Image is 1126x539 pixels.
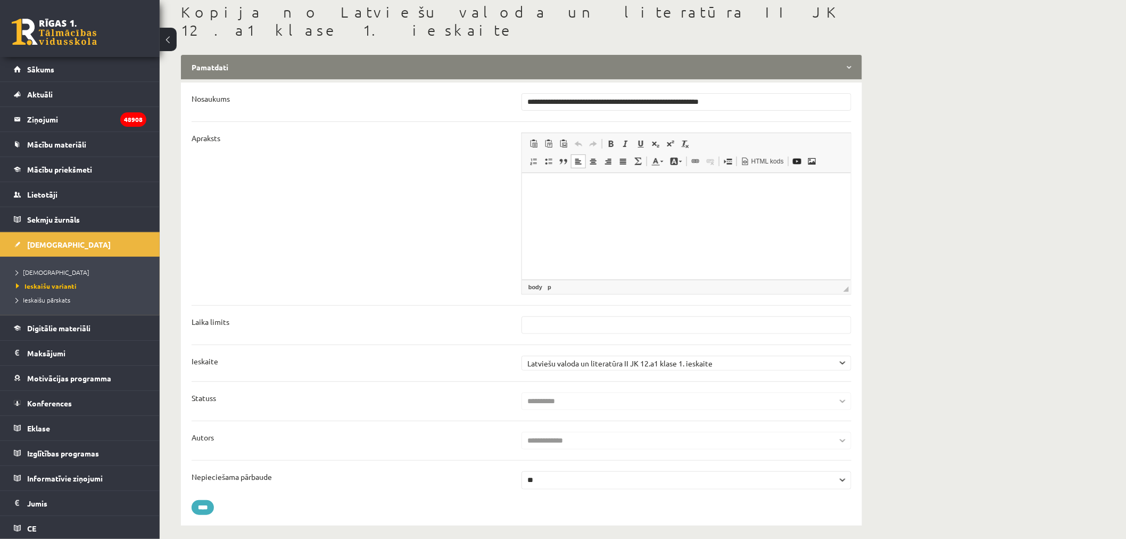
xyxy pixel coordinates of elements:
[27,89,53,99] span: Aktuāli
[586,137,601,151] a: Atkārtot (vadīšanas taustiņš+Y)
[522,173,851,280] iframe: Bagātinātā teksta redaktors, wiswyg-editor-test-version-8266
[27,64,54,74] span: Sākums
[556,137,571,151] a: Ievietot no Worda
[545,282,553,292] a: p elements
[192,356,218,367] label: Ieskaite
[27,341,146,365] legend: Maksājumi
[633,137,648,151] a: Pasvītrojums (vadīšanas taustiņš+U)
[541,154,556,168] a: Ievietot/noņemt sarakstu ar aizzīmēm
[843,287,849,292] span: Mērogot
[14,57,146,81] a: Sākums
[631,154,645,168] a: Math
[192,432,214,443] label: Autors
[603,137,618,151] a: Treknraksts (vadīšanas taustiņš+B)
[27,240,111,249] span: [DEMOGRAPHIC_DATA]
[27,373,111,383] span: Motivācijas programma
[192,471,272,483] label: Nepieciešama pārbaude
[14,366,146,390] a: Motivācijas programma
[16,282,77,290] span: Ieskaišu varianti
[571,137,586,151] a: Atcelt (vadīšanas taustiņš+Z)
[721,154,735,168] a: Ievietot lapas pārtraukumu drukai
[14,316,146,340] a: Digitālie materiāli
[27,423,50,433] span: Eklase
[663,137,678,151] a: Augšraksts
[181,3,862,39] h1: Kopija no Latviešu valoda un literatūra II JK 12.a1 klase 1. ieskaite
[27,398,72,408] span: Konferences
[192,133,220,144] label: Apraksts
[521,356,851,371] div: Ieskaite
[120,112,146,127] i: 48908
[667,154,685,168] a: Fona krāsa
[27,524,36,533] span: CE
[14,232,146,257] a: [DEMOGRAPHIC_DATA]
[27,473,103,483] span: Informatīvie ziņojumi
[12,19,97,45] a: Rīgas 1. Tālmācības vidusskola
[27,107,146,132] legend: Ziņojumi
[16,268,89,276] span: [DEMOGRAPHIC_DATA]
[526,137,541,151] a: Ielīmēt (vadīšanas taustiņš+V)
[16,267,149,277] a: [DEMOGRAPHIC_DATA]
[14,441,146,466] a: Izglītības programas
[14,182,146,207] a: Lietotāji
[14,341,146,365] a: Maksājumi
[16,281,149,291] a: Ieskaišu varianti
[526,154,541,168] a: Ievietot/noņemt numurētu sarakstu
[571,154,586,168] a: Izlīdzināt pa kreisi
[14,491,146,516] a: Jumis
[790,154,805,168] a: Embed YouTube Video
[192,316,229,328] label: Laika limits
[14,391,146,415] a: Konferences
[14,132,146,157] a: Mācību materiāli
[14,466,146,491] a: Informatīvie ziņojumi
[192,93,230,104] label: Nosaukums
[648,137,663,151] a: Apakšraksts
[27,448,99,458] span: Izglītības programas
[27,499,47,508] span: Jumis
[616,154,631,168] a: Izlīdzināt malas
[527,356,837,370] span: Latviešu valoda un literatūra II JK 12.a1 klase 1. ieskaite
[678,137,693,151] a: Noņemt stilus
[750,157,784,166] span: HTML kods
[703,154,718,168] a: Atsaistīt
[618,137,633,151] a: Slīpraksts (vadīšanas taustiņš+I)
[14,416,146,440] a: Eklase
[27,323,90,333] span: Digitālie materiāli
[16,296,70,304] span: Ieskaišu pārskats
[805,154,819,168] a: Attēls
[192,393,216,404] label: Statuss
[14,82,146,107] a: Aktuāli
[27,190,57,199] span: Lietotāji
[541,137,556,151] a: Ievietot kā vienkāršu tekstu (vadīšanas taustiņš+pārslēgšanas taustiņš+V)
[527,356,851,370] a: Latviešu valoda un literatūra II JK 12.a1 klase 1. ieskaite
[556,154,571,168] a: Bloka citāts
[526,282,544,292] a: body elements
[586,154,601,168] a: Centrēti
[738,154,787,168] a: HTML kods
[688,154,703,168] a: Saite (vadīšanas taustiņš+K)
[14,107,146,132] a: Ziņojumi48908
[27,165,92,174] span: Mācību priekšmeti
[27,140,86,149] span: Mācību materiāli
[601,154,616,168] a: Izlīdzināt pa labi
[181,55,862,79] legend: Pamatdati
[14,157,146,182] a: Mācību priekšmeti
[16,295,149,305] a: Ieskaišu pārskats
[648,154,667,168] a: Teksta krāsa
[27,215,80,224] span: Sekmju žurnāls
[14,207,146,232] a: Sekmju žurnāls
